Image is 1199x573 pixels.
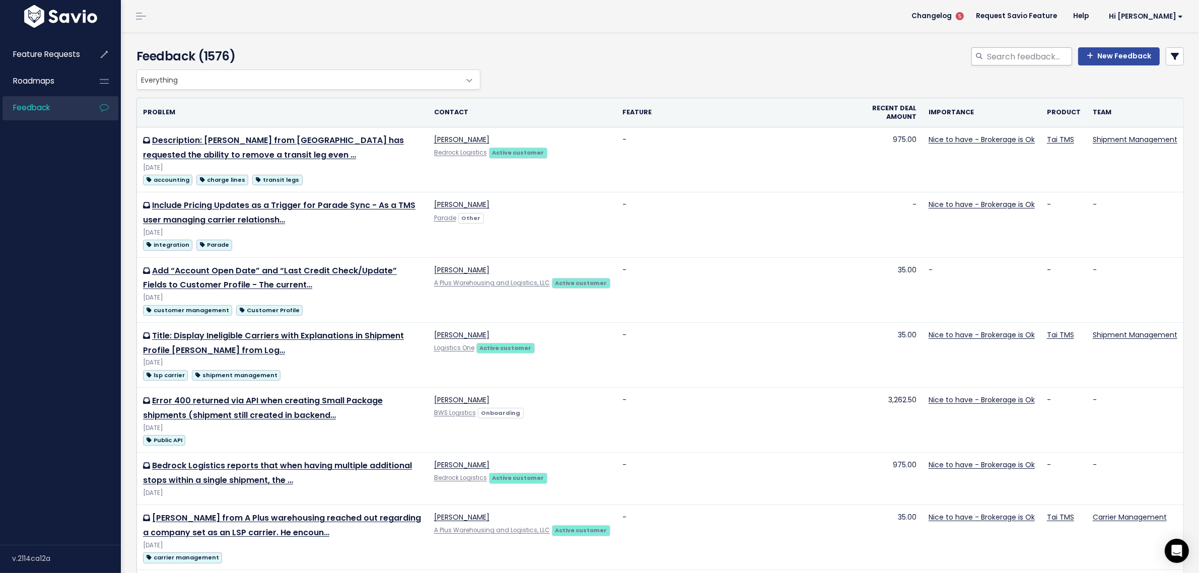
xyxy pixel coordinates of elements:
[929,512,1035,522] a: Nice to have - Brokerage is Ok
[858,322,923,387] td: 35.00
[1041,98,1087,127] th: Product
[3,69,84,93] a: Roadmaps
[143,357,422,368] div: [DATE]
[552,525,610,535] a: Active customer
[434,344,474,352] a: Logistics One
[143,293,422,303] div: [DATE]
[143,173,192,186] a: accounting
[143,488,422,498] div: [DATE]
[858,388,923,453] td: 3,262.50
[137,98,428,127] th: Problem
[478,407,524,417] a: Onboarding
[143,369,188,381] a: lsp carrier
[22,5,100,28] img: logo-white.9d6f32f41409.svg
[192,370,280,381] span: shipment management
[1087,388,1183,453] td: -
[923,98,1041,127] th: Importance
[929,199,1035,209] a: Nice to have - Brokerage is Ok
[143,423,422,434] div: [DATE]
[143,240,192,250] span: integration
[858,127,923,192] td: 975.00
[12,545,121,571] div: v.2114ca12a
[492,474,544,482] strong: Active customer
[555,279,607,287] strong: Active customer
[428,98,616,127] th: Contact
[143,228,422,238] div: [DATE]
[858,453,923,505] td: 975.00
[196,173,248,186] a: charge lines
[143,265,397,291] a: Add “Account Open Date” and “Last Credit Check/Update” Fields to Customer Profile - The current…
[929,330,1035,340] a: Nice to have - Brokerage is Ok
[481,409,520,417] strong: Onboarding
[434,474,487,482] a: Bedrock Logistics
[552,277,610,288] a: Active customer
[434,279,550,287] a: A Plus Warehousing and Logistics, LLC
[986,47,1072,65] input: Search feedback...
[616,257,858,322] td: -
[1041,388,1087,453] td: -
[434,330,489,340] a: [PERSON_NAME]
[434,460,489,470] a: [PERSON_NAME]
[143,238,192,251] a: integration
[434,409,476,417] a: BWS Logistics
[196,240,232,250] span: Parade
[143,552,222,563] span: carrier management
[616,98,858,127] th: Feature
[434,149,487,157] a: Bedrock Logistics
[143,434,185,446] a: Public API
[1041,192,1087,257] td: -
[616,453,858,505] td: -
[616,127,858,192] td: -
[968,9,1065,24] a: Request Savio Feature
[858,98,923,127] th: Recent deal amount
[476,342,535,352] a: Active customer
[956,12,964,20] span: 5
[489,472,547,482] a: Active customer
[1047,330,1074,340] a: Tai TMS
[616,192,858,257] td: -
[929,134,1035,145] a: Nice to have - Brokerage is Ok
[143,395,383,421] a: Error 400 returned via API when creating Small Package shipments (shipment still created in backend…
[434,134,489,145] a: [PERSON_NAME]
[616,322,858,387] td: -
[929,460,1035,470] a: Nice to have - Brokerage is Ok
[923,257,1041,322] td: -
[136,69,480,90] span: Everything
[1087,192,1183,257] td: -
[143,305,232,316] span: customer management
[489,147,547,157] a: Active customer
[13,49,80,59] span: Feature Requests
[858,505,923,570] td: 35.00
[3,43,84,66] a: Feature Requests
[858,257,923,322] td: 35.00
[858,192,923,257] td: -
[3,96,84,119] a: Feedback
[13,76,54,86] span: Roadmaps
[143,460,412,486] a: Bedrock Logistics reports that when having multiple additional stops within a single shipment, the …
[555,526,607,534] strong: Active customer
[143,370,188,381] span: lsp carrier
[1087,453,1183,505] td: -
[252,175,302,185] span: transit legs
[1093,134,1177,145] a: Shipment Management
[1041,257,1087,322] td: -
[143,134,404,161] a: Description: [PERSON_NAME] from [GEOGRAPHIC_DATA] has requested the ability to remove a transit l...
[143,435,185,446] span: Public API
[1047,134,1074,145] a: Tai TMS
[434,526,550,534] a: A Plus Warehousing and Logistics, LLC
[13,102,50,113] span: Feedback
[434,395,489,405] a: [PERSON_NAME]
[1087,257,1183,322] td: -
[1087,98,1183,127] th: Team
[252,173,302,186] a: transit legs
[136,47,476,65] h4: Feedback (1576)
[143,199,415,226] a: Include Pricing Updates as a Trigger for Parade Sync - As a TMS user managing carrier relationsh…
[192,369,280,381] a: shipment management
[911,13,952,20] span: Changelog
[434,512,489,522] a: [PERSON_NAME]
[1109,13,1183,20] span: Hi [PERSON_NAME]
[1047,512,1074,522] a: Tai TMS
[143,540,422,551] div: [DATE]
[143,175,192,185] span: accounting
[461,214,480,222] strong: Other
